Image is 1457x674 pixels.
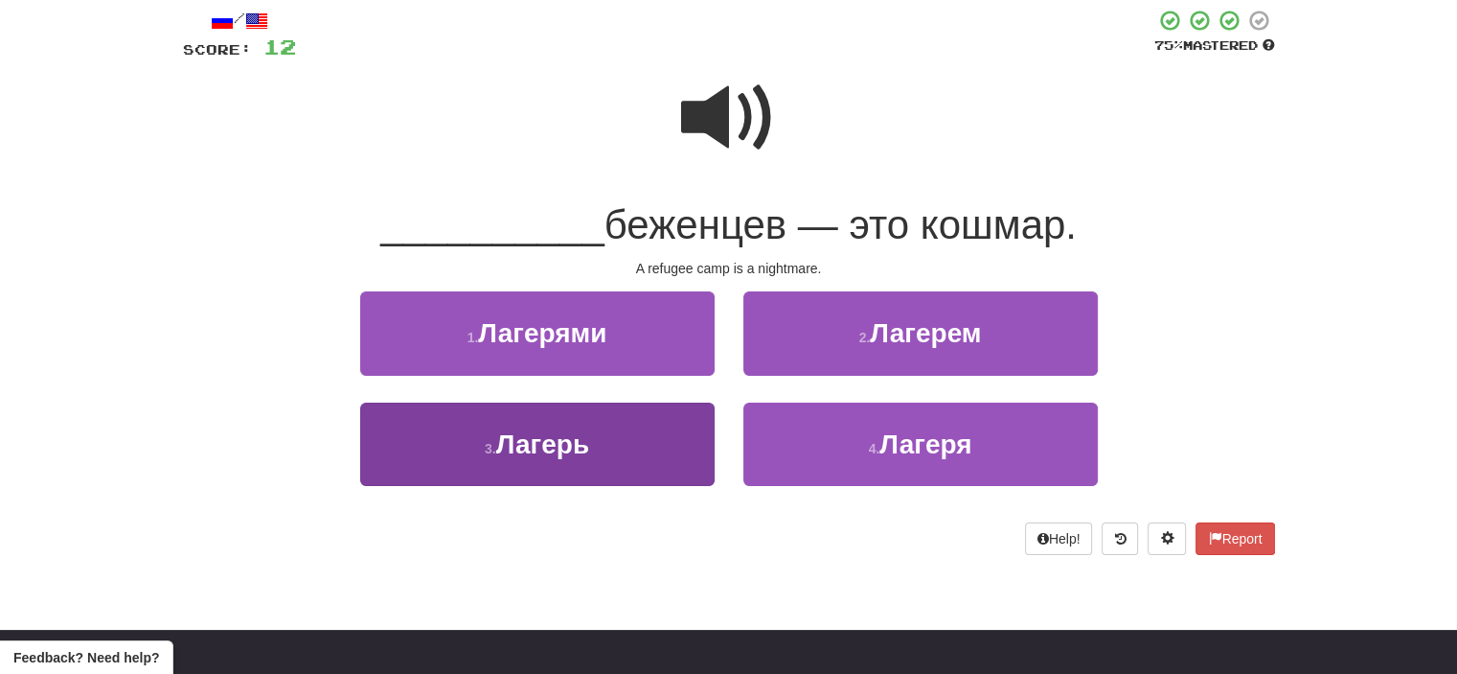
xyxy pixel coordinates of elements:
span: Лагерями [478,318,606,348]
span: Score: [183,41,252,58]
span: беженцев — это кошмар. [604,202,1077,247]
span: Лагеря [879,430,971,459]
span: 75 % [1154,37,1183,53]
small: 2 . [859,330,871,345]
button: Report [1195,523,1274,555]
button: 1.Лагерями [360,291,715,375]
span: Лагерем [870,318,981,348]
div: / [183,9,296,33]
small: 3 . [485,441,496,456]
small: 4 . [869,441,880,456]
small: 1 . [467,330,479,345]
button: 3.Лагерь [360,403,715,486]
button: Round history (alt+y) [1102,523,1138,555]
span: Лагерь [496,430,589,459]
button: Help! [1025,523,1093,555]
span: 12 [263,35,296,58]
button: 2.Лагерем [743,291,1098,375]
span: Open feedback widget [13,648,159,667]
div: A refugee camp is a nightmare. [183,259,1275,278]
div: Mastered [1154,37,1275,55]
span: __________ [380,202,604,247]
button: 4.Лагеря [743,403,1098,486]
